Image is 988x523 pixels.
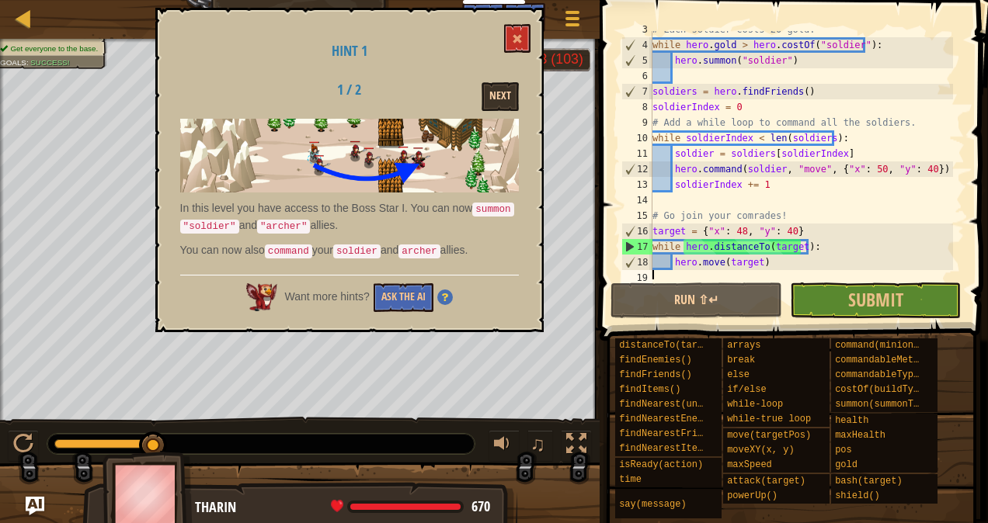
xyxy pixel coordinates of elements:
span: findNearestItem() [619,443,714,454]
span: distanceTo(target) [619,340,720,351]
button: Toggle fullscreen [561,430,592,462]
code: command [265,244,312,258]
button: Show game menu [553,3,592,40]
div: 5 [622,53,652,68]
h2: 1 / 2 [301,82,398,98]
code: summon [472,203,513,216]
button: Ask AI [26,497,44,515]
span: findEnemies() [619,355,692,365]
p: You can now also your and allies. [180,242,519,259]
button: Next [482,82,519,111]
div: 13 [621,177,652,192]
span: while-true loop [727,414,811,424]
span: maxSpeed [727,459,772,470]
span: attack(target) [727,476,805,487]
div: 6 [621,68,652,84]
div: 8 [621,99,652,115]
span: summon(summonType) [835,399,936,410]
img: Cloudrip commander [180,119,519,192]
span: pos [835,445,852,455]
div: 15 [621,208,652,223]
button: Run ⇧↵ [611,282,782,318]
div: Tharin [195,497,502,518]
span: Hint 1 [332,41,367,61]
code: "soldier" [180,220,239,234]
button: ♫ [527,430,554,462]
div: 19 [621,270,652,286]
div: 10 [621,130,652,146]
span: Get everyone to the base. [10,44,98,53]
span: findNearestEnemy() [619,414,720,424]
div: 11 [621,146,652,161]
span: commandableTypes [835,369,924,380]
span: bash(target) [835,476,902,487]
div: 4 [622,37,652,53]
img: AI [246,283,277,311]
span: findFriends() [619,369,692,380]
span: ♫ [531,432,546,455]
span: else [727,369,750,380]
div: 17 [622,239,652,255]
span: costOf(buildType) [835,384,930,395]
code: archer [398,244,440,258]
span: 670 [471,497,490,516]
p: In this level you have access to the Boss Star I. You can now and allies. [180,200,519,234]
span: if/else [727,384,766,395]
code: soldier [333,244,381,258]
span: while-loop [727,399,783,410]
div: 9 [621,115,652,130]
span: Want more hints? [285,290,370,303]
span: move(targetPos) [727,430,811,441]
div: Team 'humans' has 3 now of 103 gold earned. [520,48,590,71]
span: commandableMethods [835,355,936,365]
span: powerUp() [727,490,778,501]
span: moveXY(x, y) [727,445,794,455]
span: arrays [727,340,760,351]
span: : [26,58,30,67]
button: Ctrl + P: Play [8,430,39,462]
code: "archer" [257,220,310,234]
span: say(message) [619,499,686,510]
span: Submit [848,287,903,312]
div: 18 [622,255,652,270]
span: Success! [30,58,69,67]
span: findNearestFriend() [619,428,725,439]
span: findNearest(units) [619,399,720,410]
div: 12 [622,161,652,177]
div: health: 670 / 670 [331,500,490,514]
span: maxHealth [835,430,885,441]
div: 3 [621,22,652,37]
span: isReady(action) [619,459,703,470]
span: time [619,474,642,485]
button: Submit [790,282,962,318]
span: break [727,355,755,365]
div: 14 [621,192,652,208]
div: 3 (103) [540,53,583,67]
button: Ask the AI [374,283,433,312]
span: gold [835,459,858,470]
span: findItems() [619,384,680,395]
button: Ask AI [462,3,504,32]
span: shield() [835,490,880,501]
div: 16 [622,223,652,239]
div: 7 [622,84,652,99]
button: Adjust volume [489,430,520,462]
img: Hint [437,289,453,305]
span: health [835,415,868,426]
